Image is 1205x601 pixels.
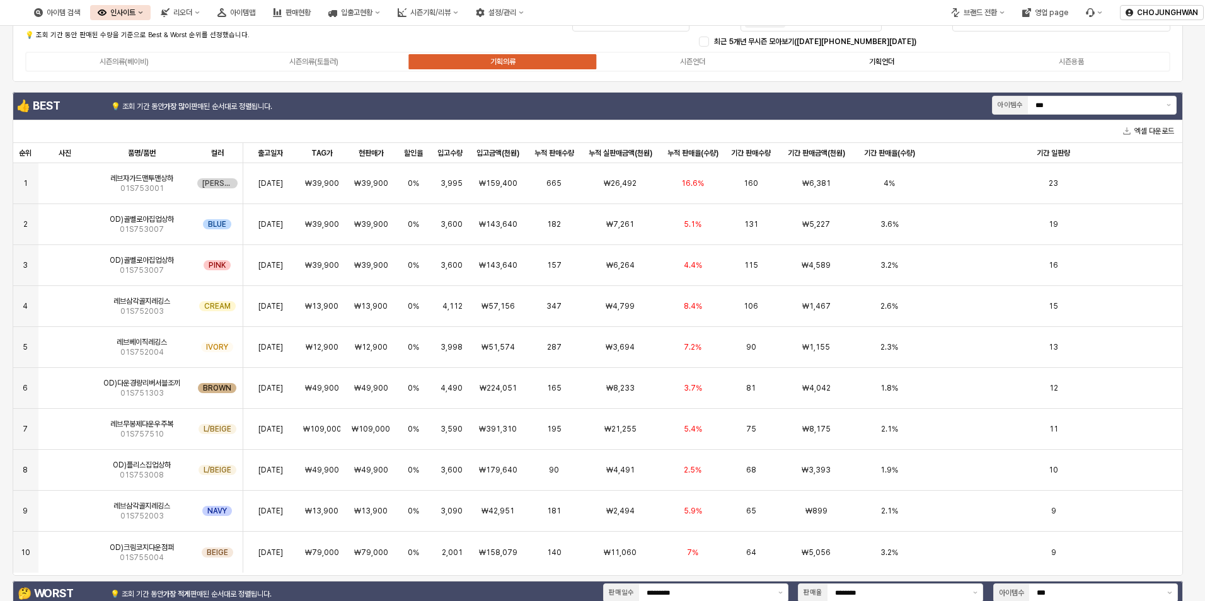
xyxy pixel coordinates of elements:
[47,8,80,17] div: 아이템 검색
[441,383,463,393] span: 4,490
[23,506,28,516] span: 9
[23,424,28,434] span: 7
[117,337,167,347] span: 레브베이직레깅스
[546,301,562,311] span: 347
[153,5,207,20] button: 리오더
[547,219,561,229] span: 182
[305,260,339,270] span: ₩39,900
[880,219,899,229] span: 3.6%
[103,378,180,388] span: OD)다운경량리버서블조끼
[258,424,283,434] span: [DATE]
[731,148,771,158] span: 기간 판매수량
[305,219,339,229] span: ₩39,900
[163,590,176,598] strong: 가장
[203,383,231,393] span: BROWN
[684,301,702,311] span: 8.4%
[355,342,388,352] span: ₩12,900
[490,57,516,66] div: 기획의류
[354,383,388,393] span: ₩49,900
[1015,5,1076,20] button: 영업 page
[881,506,898,516] span: 2.1%
[606,219,634,229] span: ₩7,261
[258,383,283,393] span: [DATE]
[211,148,224,158] span: 컬러
[964,8,997,17] div: 브랜드 전환
[120,470,164,480] span: 01S753008
[549,465,559,475] span: 90
[805,506,827,516] span: ₩899
[206,342,228,352] span: IVORY
[18,587,105,600] h4: 🤔 WORST
[311,148,333,158] span: TAG가
[120,306,164,316] span: 01S752003
[802,178,831,188] span: ₩6,381
[869,57,894,66] div: 기획언더
[667,148,718,158] span: 누적 판매율(수량)
[802,424,831,434] span: ₩8,175
[258,260,283,270] span: [DATE]
[547,383,562,393] span: 165
[880,301,898,311] span: 2.6%
[410,8,451,17] div: 시즌기획/리뷰
[23,383,28,393] span: 6
[880,342,898,352] span: 2.3%
[23,342,28,352] span: 5
[480,383,517,393] span: ₩224,051
[408,547,419,558] span: 0%
[408,260,419,270] span: 0%
[120,388,164,398] span: 01S751303
[110,542,174,552] span: OD)크림코지다운점퍼
[441,465,463,475] span: 3,600
[285,8,311,17] div: 판매현황
[1059,57,1084,66] div: 시즌용품
[684,424,702,434] span: 5.4%
[746,547,756,558] span: 64
[16,100,108,112] h4: 👍 BEST
[802,465,831,475] span: ₩3,393
[210,5,263,20] div: 아이템맵
[354,506,388,516] span: ₩13,900
[547,547,562,558] span: 140
[684,219,701,229] span: 5.1%
[303,424,341,434] span: ₩109,000
[476,148,519,158] span: 입고금액(천원)
[802,301,831,311] span: ₩1,467
[881,424,898,434] span: 2.1%
[746,424,756,434] span: 75
[1035,8,1068,17] div: 영업 page
[787,56,977,67] label: 기획언더
[19,148,32,158] span: 순위
[120,511,164,521] span: 01S752003
[1137,8,1198,18] p: CHOJUNGHWAN
[687,547,698,558] span: 7%
[880,260,898,270] span: 3.2%
[113,501,170,511] span: 레브삼각골지레깅스
[408,219,419,229] span: 0%
[547,424,562,434] span: 195
[120,224,164,234] span: 01S753007
[23,178,28,188] span: 1
[442,301,463,311] span: 4,112
[258,547,283,558] span: [DATE]
[684,465,701,475] span: 2.5%
[606,506,635,516] span: ₩2,494
[437,148,463,158] span: 입고수량
[354,547,388,558] span: ₩79,000
[441,424,463,434] span: 3,590
[1118,123,1179,139] button: 엑셀 다운로드
[481,342,515,352] span: ₩51,574
[258,465,283,475] span: [DATE]
[479,424,517,434] span: ₩391,310
[265,5,318,20] button: 판매현황
[1049,301,1058,311] span: 15
[804,587,822,598] div: 판매율
[408,56,598,67] label: 기획의류
[547,506,561,516] span: 181
[258,178,283,188] span: [DATE]
[30,56,219,67] label: 시즌의류(베이비)
[609,587,634,598] div: 판매일수
[341,8,372,17] div: 입출고현황
[120,265,164,275] span: 01S753007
